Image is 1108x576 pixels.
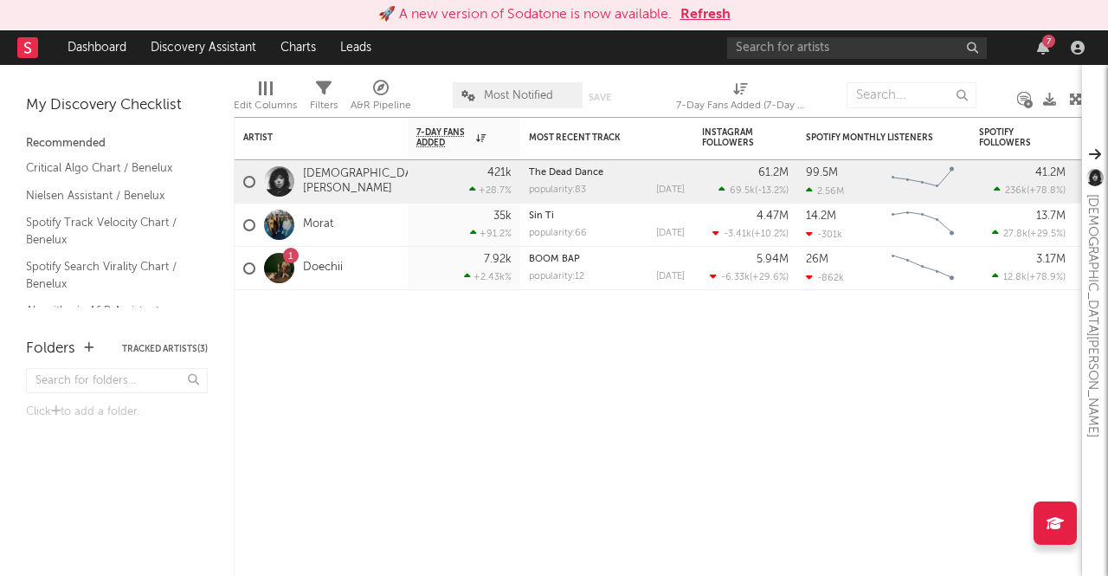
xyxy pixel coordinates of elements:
input: Search... [847,82,976,108]
span: 69.5k [730,186,755,196]
a: Spotify Track Velocity Chart / Benelux [26,213,190,249]
input: Search for folders... [26,368,208,393]
div: [DEMOGRAPHIC_DATA][PERSON_NAME] [1082,194,1103,437]
span: -3.41k [724,230,751,239]
div: 13.7M [1036,210,1066,222]
div: +91.2 % [470,228,512,239]
div: popularity: 66 [529,229,587,238]
span: 7-Day Fans Added [416,127,472,148]
div: +2.43k % [464,271,512,282]
span: 27.8k [1003,230,1027,239]
div: popularity: 83 [529,185,586,195]
span: -13.2 % [757,186,786,196]
div: ( ) [710,271,789,282]
a: Leads [328,30,383,65]
div: 26M [806,254,828,265]
div: My Discovery Checklist [26,95,208,116]
div: 5.94M [757,254,789,265]
div: +28.7 % [469,184,512,196]
span: -6.33k [721,273,750,282]
div: Sin Ti [529,211,685,221]
span: 12.8k [1003,273,1027,282]
span: Most Notified [484,90,553,101]
button: Save [589,93,611,102]
div: ( ) [994,184,1066,196]
div: [DATE] [656,185,685,195]
span: +29.6 % [752,273,786,282]
a: Doechii [303,261,343,275]
div: ( ) [718,184,789,196]
div: 7-Day Fans Added (7-Day Fans Added) [676,74,806,124]
span: +29.5 % [1030,230,1063,239]
div: Instagram Followers [702,127,763,148]
svg: Chart title [884,204,962,247]
a: Discovery Assistant [138,30,268,65]
div: BOOM BAP [529,255,685,264]
span: +10.2 % [754,230,786,239]
svg: Chart title [884,247,962,290]
a: Morat [303,217,333,232]
button: Tracked Artists(3) [122,345,208,353]
div: Artist [243,133,373,143]
a: Sin Ti [529,211,554,221]
div: 2.56M [806,185,844,197]
div: A&R Pipeline [351,95,411,116]
div: Spotify Followers [979,127,1040,148]
a: BOOM BAP [529,255,580,264]
div: -862k [806,272,844,283]
a: [DEMOGRAPHIC_DATA][PERSON_NAME] [303,167,429,197]
a: Critical Algo Chart / Benelux [26,159,190,178]
span: +78.9 % [1029,273,1063,282]
div: 35k [493,210,512,222]
div: Folders [26,339,75,359]
button: Refresh [680,4,731,25]
div: The Dead Dance [529,168,685,178]
div: 4.47M [757,210,789,222]
input: Search for artists [727,37,987,59]
a: Spotify Search Virality Chart / Benelux [26,257,190,293]
div: 14.2M [806,210,836,222]
a: Nielsen Assistant / Benelux [26,186,190,205]
div: 7.92k [484,254,512,265]
div: Edit Columns [234,74,297,124]
a: Algorithmic A&R Assistant (Benelux) [26,301,190,337]
div: [DATE] [656,229,685,238]
div: 41.2M [1035,167,1066,178]
div: [DATE] [656,272,685,282]
div: Spotify Monthly Listeners [806,133,936,143]
div: 7 [1042,35,1055,48]
div: A&R Pipeline [351,74,411,124]
div: Filters [310,95,338,116]
span: +78.8 % [1029,186,1063,196]
div: 99.5M [806,167,838,178]
a: Charts [268,30,328,65]
div: ( ) [992,228,1066,239]
div: 61.2M [758,167,789,178]
button: 7 [1037,41,1049,55]
div: ( ) [712,228,789,239]
div: Edit Columns [234,95,297,116]
svg: Chart title [884,160,962,204]
div: 7-Day Fans Added (7-Day Fans Added) [676,95,806,116]
div: -301k [806,229,842,240]
a: The Dead Dance [529,168,603,178]
div: Recommended [26,133,208,154]
div: Filters [310,74,338,124]
div: 3.17M [1036,254,1066,265]
div: ( ) [992,271,1066,282]
div: 421k [487,167,512,178]
div: Click to add a folder. [26,402,208,423]
div: Most Recent Track [529,133,659,143]
a: Dashboard [55,30,138,65]
div: popularity: 12 [529,272,584,282]
div: 🚀 A new version of Sodatone is now available. [378,4,672,25]
span: 236k [1005,186,1027,196]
